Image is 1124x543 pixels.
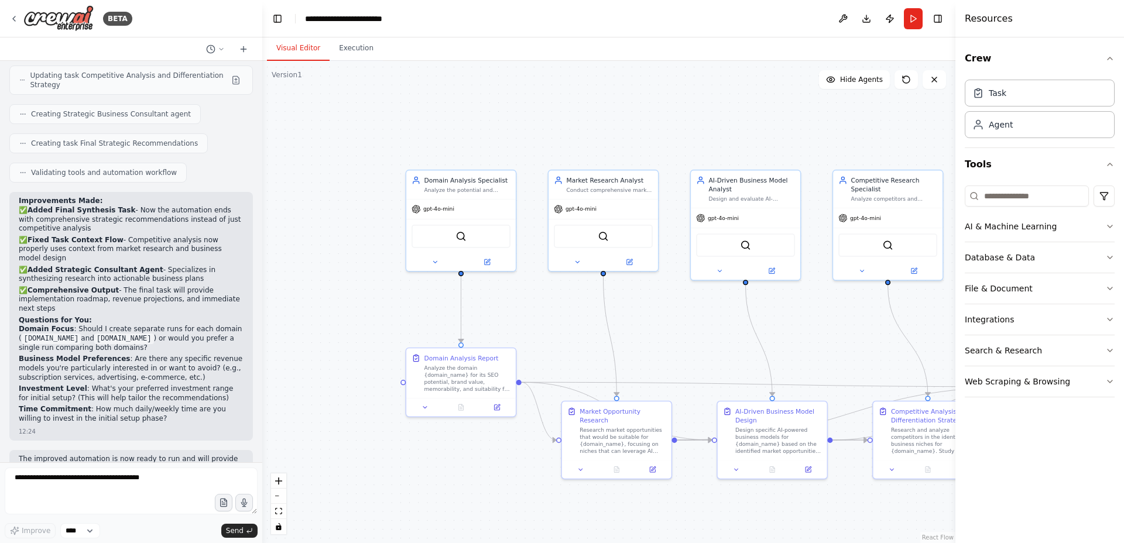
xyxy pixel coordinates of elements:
[965,221,1057,232] div: AI & Machine Learning
[930,11,946,27] button: Hide right sidebar
[851,176,937,193] div: Competitive Research Specialist
[965,335,1115,366] button: Search & Research
[221,524,258,538] button: Send
[235,494,253,511] button: Click to speak your automation idea
[442,402,479,413] button: No output available
[690,170,801,281] div: AI-Driven Business Model AnalystDesign and evaluate AI-powered business models for {domain_name} ...
[599,276,621,396] g: Edge from 8e6af12b-6977-42ab-b0a8-b16d673c282b to d2388e0a-26ba-41d4-9f7f-de533857bfb3
[103,12,132,26] div: BETA
[457,276,465,342] g: Edge from aa146cfc-827d-428b-9fa2-4f58bcb649ee to 6a4c143a-edea-4919-af0e-69ca7a0f9a13
[965,345,1042,356] div: Search & Research
[965,42,1115,75] button: Crew
[598,231,608,242] img: SerplyWebSearchTool
[548,170,659,272] div: Market Research AnalystConduct comprehensive market research for {business_niche} opportunities, ...
[741,285,777,396] g: Edge from 1f10a660-6717-4f80-bde9-85cebfe09620 to ca32333f-b0ba-40ff-9770-c93c4082daf1
[462,257,512,267] button: Open in side panel
[793,464,823,475] button: Open in side panel
[965,314,1014,325] div: Integrations
[19,405,244,423] p: : How much daily/weekly time are you willing to invest in the initial setup phase?
[28,206,135,214] strong: Added Final Synthesis Task
[604,257,654,267] button: Open in side panel
[746,266,797,276] button: Open in side panel
[638,464,668,475] button: Open in side panel
[19,355,244,382] p: : Are there any specific revenue models you're particularly interested in or want to avoid? (e.g....
[271,473,286,489] button: zoom in
[989,87,1006,99] div: Task
[305,13,416,25] nav: breadcrumb
[234,42,253,56] button: Start a new chat
[522,378,556,445] g: Edge from 6a4c143a-edea-4919-af0e-69ca7a0f9a13 to d2388e0a-26ba-41d4-9f7f-de533857bfb3
[709,176,795,193] div: AI-Driven Business Model Analyst
[19,384,87,393] strong: Investment Level
[965,366,1115,397] button: Web Scraping & Browsing
[851,195,937,202] div: Analyze competitors and successful sites in similar niches, identifying their strategies, revenue...
[709,195,795,202] div: Design and evaluate AI-powered business models for {domain_name} that require minimal human inter...
[31,109,191,119] span: Creating Strategic Business Consultant agent
[965,304,1115,335] button: Integrations
[889,266,939,276] button: Open in side panel
[272,70,302,80] div: Version 1
[267,36,330,61] button: Visual Editor
[580,427,666,455] div: Research market opportunities that would be suitable for {domain_name}, focusing on niches that c...
[424,353,498,362] div: Domain Analysis Report
[22,334,81,344] code: [DOMAIN_NAME]
[840,75,883,84] span: Hide Agents
[965,283,1033,294] div: File & Document
[735,427,821,455] div: Design specific AI-powered business models for {domain_name} based on the identified market oppor...
[30,71,227,90] span: Updating task Competitive Analysis and Differentiation Strategy
[482,402,512,413] button: Open in side panel
[832,170,944,281] div: Competitive Research SpecialistAnalyze competitors and successful sites in similar niches, identi...
[19,384,244,403] p: : What's your preferred investment range for initial setup? (This will help tailor the recommenda...
[19,455,244,482] p: The improved automation is now ready to run and will provide much more comprehensive strategic gu...
[31,139,198,148] span: Creating task Final Strategic Recommendations
[883,285,933,396] g: Edge from 69719d34-5a41-4d88-a699-61f361fd8cea to 4906b373-467c-49d9-8f7a-056fb1a31785
[965,181,1115,407] div: Tools
[28,266,163,274] strong: Added Strategic Consultant Agent
[965,376,1070,387] div: Web Scraping & Browsing
[566,205,597,212] span: gpt-4o-mini
[566,187,652,194] div: Conduct comprehensive market research for {business_niche} opportunities, identifying profitable ...
[872,401,983,479] div: Competitive Analysis and Differentiation StrategyResearch and analyze competitors in the identifi...
[19,266,244,284] p: ✅ - Specializes in synthesizing research into actionable business plans
[753,464,791,475] button: No output available
[19,316,92,324] strong: Questions for You:
[965,273,1115,304] button: File & Document
[424,365,510,393] div: Analyze the domain {domain_name} for its SEO potential, brand value, memorability, and suitabilit...
[201,42,229,56] button: Switch to previous chat
[891,407,977,424] div: Competitive Analysis and Differentiation Strategy
[989,119,1013,130] div: Agent
[677,382,1023,444] g: Edge from d2388e0a-26ba-41d4-9f7f-de533857bfb3 to bc974a22-3fd1-4a50-b3ac-b2a37c2979ca
[922,534,954,541] a: React Flow attribution
[19,197,103,205] strong: Improvements Made:
[269,11,286,27] button: Hide left sidebar
[271,489,286,504] button: zoom out
[19,325,74,333] strong: Domain Focus
[965,148,1115,181] button: Tools
[580,407,666,424] div: Market Opportunity Research
[819,70,890,89] button: Hide Agents
[965,252,1035,263] div: Database & Data
[832,435,867,444] g: Edge from ca32333f-b0ba-40ff-9770-c93c4082daf1 to 4906b373-467c-49d9-8f7a-056fb1a31785
[424,187,510,194] div: Analyze the potential and positioning of domains {domain_name}, researching domain authority, SEO...
[19,236,244,263] p: ✅ - Competitive analysis now properly uses context from market research and business model design
[330,36,383,61] button: Execution
[423,205,454,212] span: gpt-4o-mini
[740,240,751,250] img: SerplyWebSearchTool
[708,215,739,222] span: gpt-4o-mini
[965,242,1115,273] button: Database & Data
[23,5,94,32] img: Logo
[909,464,947,475] button: No output available
[31,168,177,177] span: Validating tools and automation workflow
[28,286,119,294] strong: Comprehensive Output
[19,355,131,363] strong: Business Model Preferences
[271,504,286,519] button: fit view
[19,206,244,233] p: ✅ - Now the automation ends with comprehensive strategic recommendations instead of just competit...
[406,348,517,417] div: Domain Analysis ReportAnalyze the domain {domain_name} for its SEO potential, brand value, memora...
[22,526,50,535] span: Improve
[271,473,286,534] div: React Flow controls
[965,75,1115,147] div: Crew
[424,176,510,184] div: Domain Analysis Specialist
[226,526,244,535] span: Send
[717,401,828,479] div: AI-Driven Business Model DesignDesign specific AI-powered business models for {domain_name} based...
[566,176,652,184] div: Market Research Analyst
